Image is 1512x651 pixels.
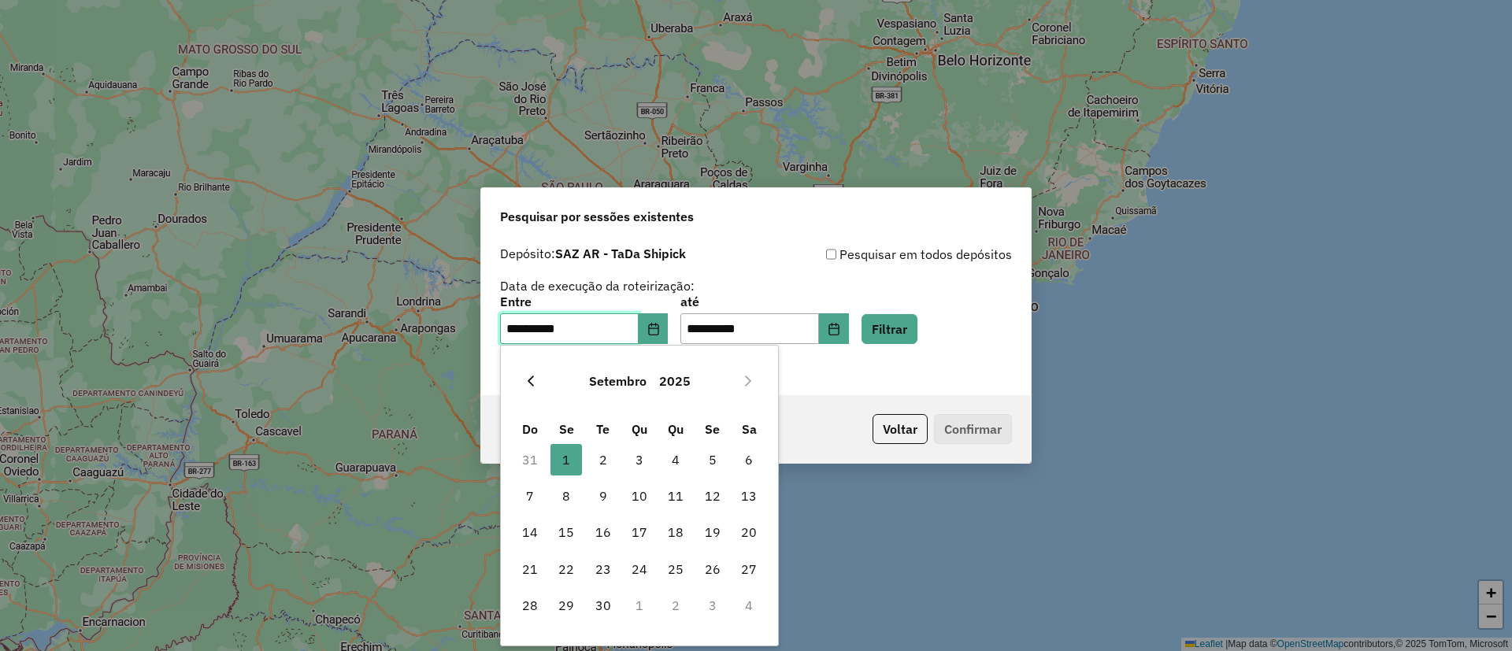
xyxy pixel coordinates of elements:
[862,314,917,344] button: Filtrar
[624,480,655,512] span: 10
[550,516,582,548] span: 15
[518,368,543,394] button: Previous Month
[584,441,621,477] td: 2
[660,480,691,512] span: 11
[512,514,548,550] td: 14
[632,421,647,437] span: Qu
[514,553,546,585] span: 21
[624,553,655,585] span: 24
[500,276,695,295] label: Data de execução da roteirização:
[731,551,767,587] td: 27
[512,441,548,477] td: 31
[658,441,694,477] td: 4
[500,207,694,226] span: Pesquisar por sessões existentes
[733,444,765,475] span: 6
[548,514,584,550] td: 15
[587,553,619,585] span: 23
[733,480,765,512] span: 13
[587,590,619,621] span: 30
[695,478,731,514] td: 12
[596,421,610,437] span: Te
[756,245,1012,264] div: Pesquisar em todos depósitos
[658,514,694,550] td: 18
[695,441,731,477] td: 5
[658,478,694,514] td: 11
[587,516,619,548] span: 16
[621,587,658,623] td: 1
[624,444,655,475] span: 3
[548,478,584,514] td: 8
[584,478,621,514] td: 9
[695,514,731,550] td: 19
[733,553,765,585] span: 27
[742,421,757,437] span: Sa
[660,553,691,585] span: 25
[624,516,655,548] span: 17
[697,444,728,475] span: 5
[731,441,767,477] td: 6
[550,553,582,585] span: 22
[512,478,548,514] td: 7
[731,478,767,514] td: 13
[621,514,658,550] td: 17
[522,421,538,437] span: Do
[697,516,728,548] span: 19
[555,246,686,261] strong: SAZ AR - TaDa Shipick
[514,590,546,621] span: 28
[584,587,621,623] td: 30
[587,480,619,512] span: 9
[660,516,691,548] span: 18
[653,362,697,400] button: Choose Year
[548,551,584,587] td: 22
[733,516,765,548] span: 20
[658,587,694,623] td: 2
[500,292,668,311] label: Entre
[500,345,779,646] div: Choose Date
[514,516,546,548] span: 14
[584,514,621,550] td: 16
[819,313,849,345] button: Choose Date
[873,414,928,444] button: Voltar
[514,480,546,512] span: 7
[548,441,584,477] td: 1
[731,514,767,550] td: 20
[697,480,728,512] span: 12
[500,244,686,263] label: Depósito:
[639,313,669,345] button: Choose Date
[512,551,548,587] td: 21
[550,590,582,621] span: 29
[668,421,684,437] span: Qu
[695,551,731,587] td: 26
[660,444,691,475] span: 4
[550,444,582,475] span: 1
[705,421,720,437] span: Se
[680,292,848,311] label: até
[658,551,694,587] td: 25
[559,421,574,437] span: Se
[512,587,548,623] td: 28
[621,441,658,477] td: 3
[736,368,761,394] button: Next Month
[621,551,658,587] td: 24
[584,551,621,587] td: 23
[548,587,584,623] td: 29
[731,587,767,623] td: 4
[695,587,731,623] td: 3
[587,444,619,475] span: 2
[621,478,658,514] td: 10
[550,480,582,512] span: 8
[583,362,653,400] button: Choose Month
[697,553,728,585] span: 26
